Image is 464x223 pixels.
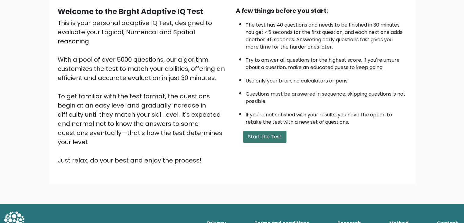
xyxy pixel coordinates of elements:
[58,6,203,16] b: Welcome to the Brght Adaptive IQ Test
[246,74,407,85] li: Use only your brain, no calculators or pens.
[246,18,407,51] li: The test has 40 questions and needs to be finished in 30 minutes. You get 45 seconds for the firs...
[246,108,407,126] li: If you're not satisfied with your results, you have the option to retake the test with a new set ...
[58,18,228,165] div: This is your personal adaptive IQ Test, designed to evaluate your Logical, Numerical and Spatial ...
[236,6,407,15] div: A few things before you start:
[243,131,286,143] button: Start the Test
[246,87,407,105] li: Questions must be answered in sequence; skipping questions is not possible.
[246,53,407,71] li: Try to answer all questions for the highest score. If you're unsure about a question, make an edu...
